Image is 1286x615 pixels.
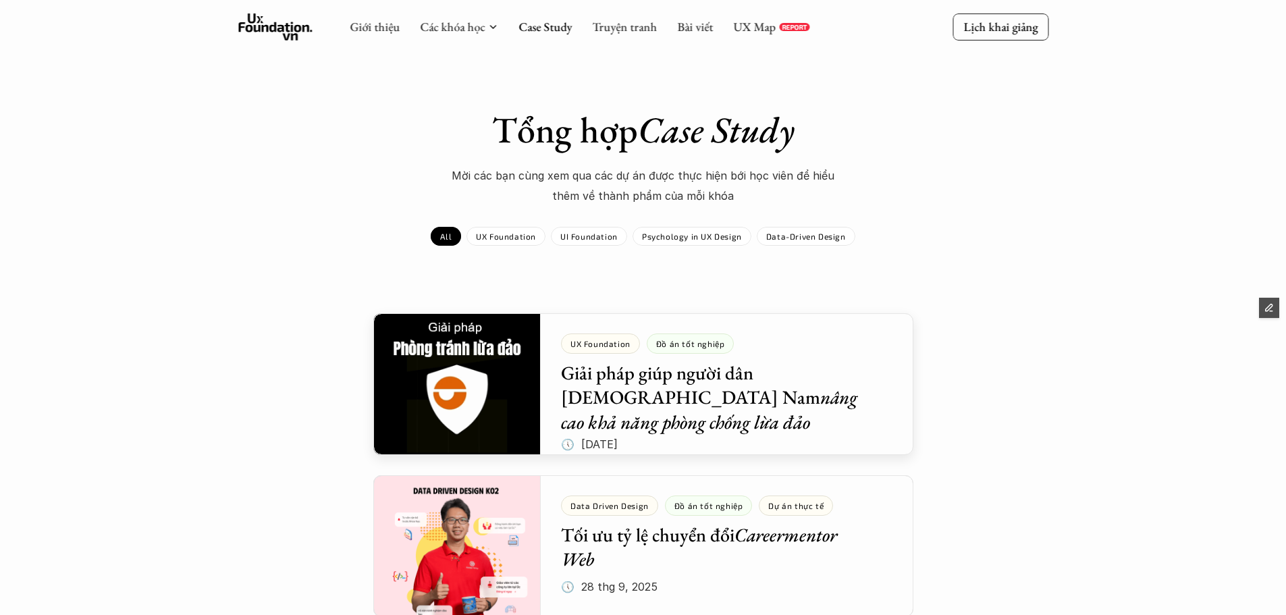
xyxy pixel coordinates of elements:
a: UX Foundation [466,227,545,246]
a: Case Study [518,19,572,34]
p: Mời các bạn cùng xem qua các dự án được thực hiện bới học viên để hiểu thêm về thành phẩm của mỗi... [441,165,846,207]
a: Data-Driven Design [757,227,855,246]
h1: Tổng hợp [407,108,880,152]
button: Edit Framer Content [1259,298,1279,318]
a: Psychology in UX Design [633,227,751,246]
a: UX FoundationĐồ án tốt nghiệpGiải pháp giúp người dân [DEMOGRAPHIC_DATA] Namnâng cao khả năng phò... [373,313,913,455]
a: UX Map [733,19,776,34]
em: Case Study [638,106,795,153]
p: All [440,232,452,241]
a: UI Foundation [551,227,627,246]
a: Giới thiệu [350,19,400,34]
p: UX Foundation [476,232,536,241]
a: Lịch khai giảng [953,14,1048,40]
a: REPORT [779,23,809,31]
p: Psychology in UX Design [642,232,742,241]
a: Bài viết [677,19,713,34]
p: UI Foundation [560,232,618,241]
a: Truyện tranh [592,19,657,34]
a: Các khóa học [420,19,485,34]
p: Data-Driven Design [766,232,846,241]
p: REPORT [782,23,807,31]
p: Lịch khai giảng [963,19,1038,34]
